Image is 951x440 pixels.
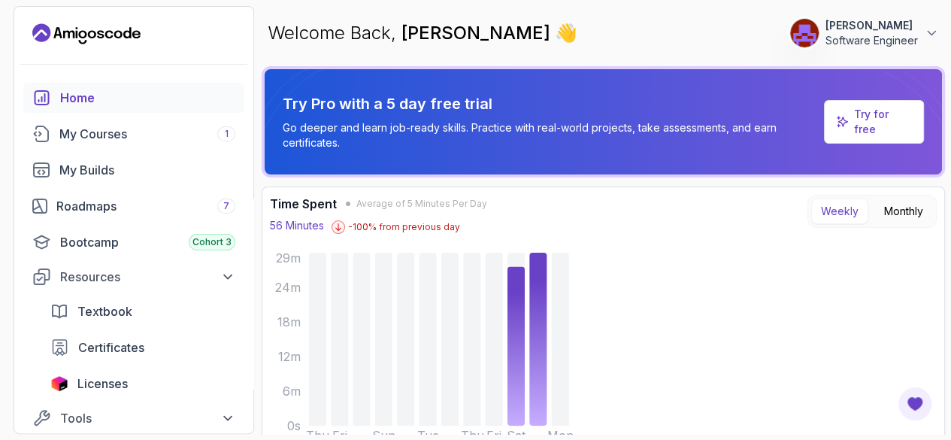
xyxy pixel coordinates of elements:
a: certificates [41,332,244,363]
tspan: 12m [278,349,301,364]
p: 56 Minutes [270,218,324,233]
div: Bootcamp [60,233,235,251]
a: bootcamp [23,227,244,257]
span: Cohort 3 [192,236,232,248]
a: Try for free [854,107,911,137]
button: Resources [23,263,244,290]
img: user profile image [790,19,819,47]
button: Monthly [874,199,933,224]
p: Go deeper and learn job-ready skills. Practice with real-world projects, take assessments, and ea... [283,120,818,150]
span: 7 [223,200,229,212]
div: My Courses [59,125,235,143]
a: home [23,83,244,113]
a: courses [23,119,244,149]
span: 👋 [555,21,577,45]
tspan: 29m [276,250,301,266]
div: My Builds [59,161,235,179]
a: textbook [41,296,244,326]
button: user profile image[PERSON_NAME]Software Engineer [789,18,939,48]
span: [PERSON_NAME] [401,22,555,44]
h3: Time Spent [270,195,337,213]
button: Open Feedback Button [897,386,933,422]
a: Try for free [824,100,924,144]
a: builds [23,155,244,185]
div: Home [60,89,235,107]
img: jetbrains icon [50,376,68,391]
span: Certificates [78,338,144,357]
tspan: 18m [277,314,301,329]
div: Resources [60,268,235,286]
button: Tools [23,405,244,432]
span: Average of 5 Minutes Per Day [356,198,487,210]
p: Software Engineer [825,33,918,48]
tspan: 6m [283,384,301,399]
div: Roadmaps [56,197,235,215]
button: Weekly [811,199,868,224]
p: [PERSON_NAME] [825,18,918,33]
div: Tools [60,409,235,427]
a: Landing page [32,22,141,46]
span: 1 [225,128,229,140]
p: Try Pro with a 5 day free trial [283,93,818,114]
p: Welcome Back, [268,21,577,45]
tspan: 24m [275,280,301,295]
span: Textbook [77,302,132,320]
a: licenses [41,369,244,399]
span: Licenses [77,375,128,393]
a: roadmaps [23,191,244,221]
tspan: 0s [287,418,301,433]
p: -100 % from previous day [348,221,460,233]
